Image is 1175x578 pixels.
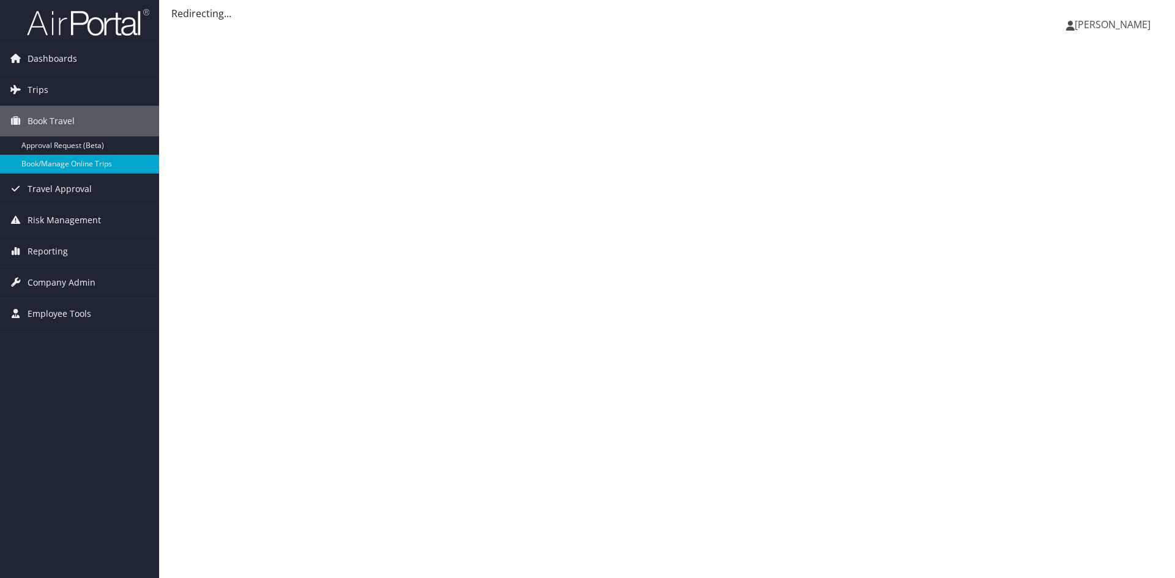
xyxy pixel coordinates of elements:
img: airportal-logo.png [27,8,149,37]
span: [PERSON_NAME] [1075,18,1151,31]
span: Book Travel [28,106,75,136]
span: Reporting [28,236,68,267]
span: Travel Approval [28,174,92,204]
span: Risk Management [28,205,101,235]
span: Dashboards [28,43,77,74]
span: Trips [28,75,48,105]
div: Redirecting... [171,6,1163,21]
a: [PERSON_NAME] [1066,6,1163,43]
span: Company Admin [28,267,95,298]
span: Employee Tools [28,298,91,329]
